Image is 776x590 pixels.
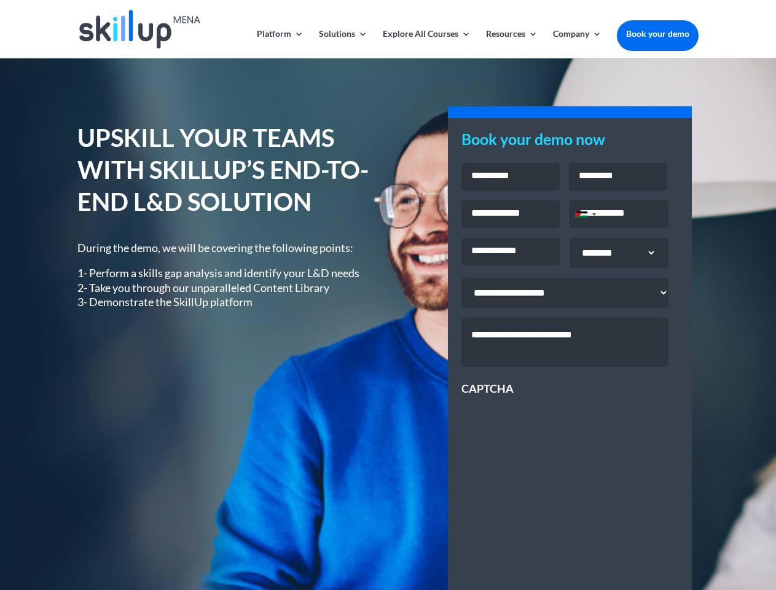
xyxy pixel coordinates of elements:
img: Skillup Mena [79,10,200,49]
div: Selected country [570,201,600,227]
p: 1- Perform a skills gap analysis and identify your L&D needs 2- Take you through our unparalleled... [77,266,370,309]
label: CAPTCHA [461,382,514,396]
a: Explore All Courses [383,29,471,58]
div: During the demo, we will be covering the following points: [77,241,370,310]
a: Company [553,29,602,58]
a: Platform [257,29,304,58]
a: Book your demo [617,20,699,47]
a: Solutions [319,29,367,58]
h1: UPSKILL YOUR TEAMS WITH SKILLUP’S END-TO-END L&D SOLUTION [77,122,370,224]
a: Resources [486,29,538,58]
iframe: Chat Widget [571,457,776,590]
h3: Book your demo now [461,132,678,153]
